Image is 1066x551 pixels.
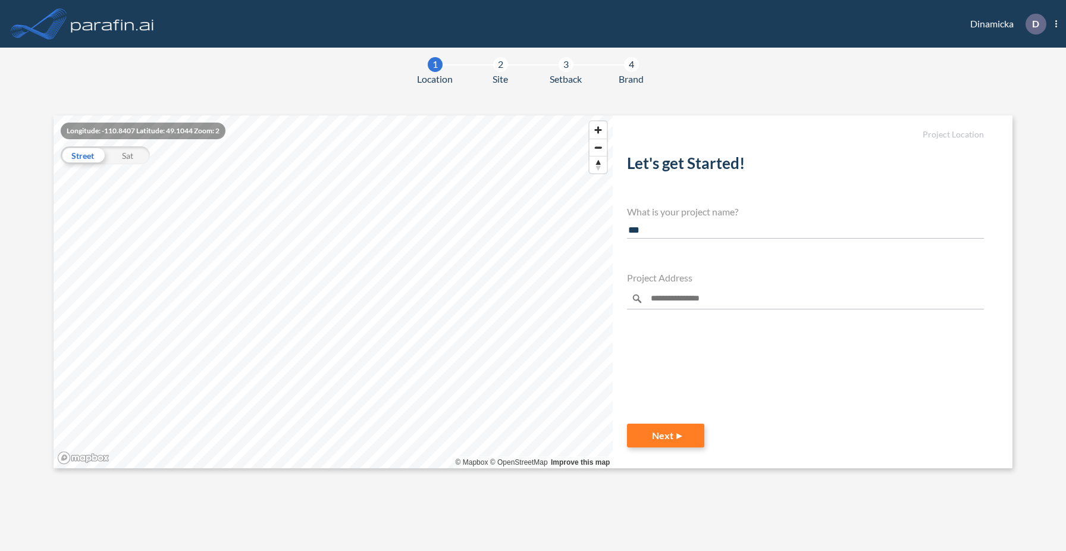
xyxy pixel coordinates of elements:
[627,206,984,217] h4: What is your project name?
[624,57,639,72] div: 4
[559,57,573,72] div: 3
[493,57,508,72] div: 2
[417,72,453,86] span: Location
[456,458,488,467] a: Mapbox
[61,123,225,139] div: Longitude: -110.8407 Latitude: 49.1044 Zoom: 2
[627,130,984,140] h5: Project Location
[428,57,443,72] div: 1
[590,156,607,173] button: Reset bearing to north
[627,424,704,447] button: Next
[105,146,150,164] div: Sat
[619,72,644,86] span: Brand
[1032,18,1039,29] p: D
[61,146,105,164] div: Street
[57,451,109,465] a: Mapbox homepage
[551,458,610,467] a: Improve this map
[54,115,613,468] canvas: Map
[68,12,156,36] img: logo
[490,458,548,467] a: OpenStreetMap
[627,288,984,309] input: Enter a location
[627,272,984,283] h4: Project Address
[627,154,984,177] h2: Let's get Started!
[590,139,607,156] button: Zoom out
[590,121,607,139] button: Zoom in
[550,72,582,86] span: Setback
[493,72,508,86] span: Site
[952,14,1057,35] div: Dinamicka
